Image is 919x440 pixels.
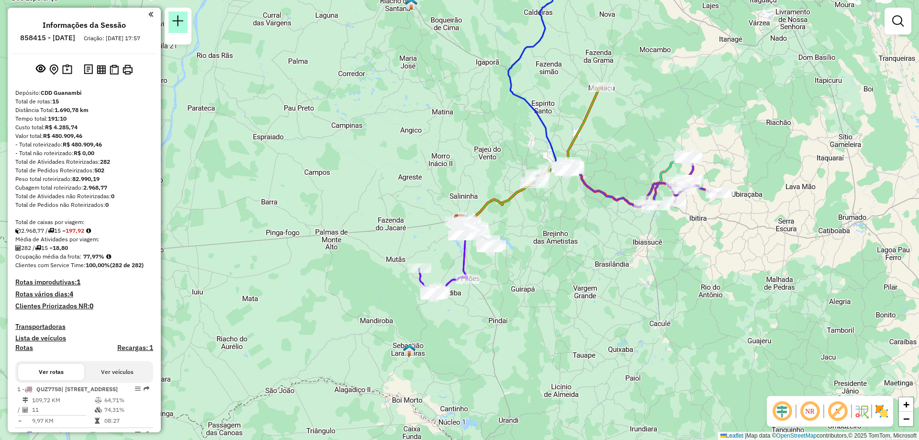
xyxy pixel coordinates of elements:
[15,218,153,226] div: Total de caixas por viagem:
[776,432,817,439] a: OpenStreetMap
[95,63,108,76] button: Visualizar relatório de Roteirização
[59,430,101,438] span: | 210 - Candiba
[854,404,869,419] img: Fluxo de ruas
[899,412,913,426] a: Zoom out
[15,334,153,342] h4: Lista de veículos
[720,432,743,439] a: Leaflet
[80,34,144,43] div: Criação: [DATE] 17:57
[15,140,153,149] div: - Total roteirizado:
[86,228,91,234] i: Meta Caixas/viagem: 216,67 Diferença: -18,75
[135,431,141,437] em: Opções
[15,192,153,201] div: Total de Atividades não Roteirizadas:
[888,11,908,31] a: Exibir filtros
[15,323,153,331] h4: Transportadoras
[104,416,149,426] td: 08:27
[104,395,149,405] td: 64,71%
[17,405,22,415] td: /
[15,290,153,298] h4: Rotas vários dias:
[83,253,104,260] strong: 77,97%
[90,302,93,310] strong: 0
[135,386,141,392] em: Opções
[20,34,75,42] h6: 858415 - [DATE]
[63,141,102,148] strong: R$ 480.909,46
[144,431,149,437] em: Rota exportada
[95,407,102,413] i: % de utilização da cubagem
[168,11,188,33] a: Nova sessão e pesquisa
[121,63,134,77] button: Imprimir Rotas
[61,385,118,393] span: | [STREET_ADDRESS]
[453,214,466,226] img: CDD Guanambi
[874,404,889,419] img: Exibir/Ocultar setores
[60,62,74,77] button: Painel de Sugestão
[110,261,144,269] strong: (282 de 282)
[32,395,94,405] td: 109,72 KM
[32,416,94,426] td: 9,97 KM
[15,201,153,209] div: Total de Pedidos não Roteirizados:
[104,405,149,415] td: 74,31%
[74,149,94,157] strong: R$ 0,00
[15,158,153,166] div: Total de Atividades Roteirizadas:
[22,397,28,403] i: Distância Total
[15,228,21,234] i: Cubagem total roteirizado
[15,302,153,310] h4: Clientes Priorizados NR:
[15,132,153,140] div: Valor total:
[148,9,153,20] a: Clique aqui para minimizar o painel
[15,89,153,97] div: Depósito:
[95,397,102,403] i: % de utilização do peso
[84,364,150,380] button: Ver veículos
[35,245,41,251] i: Total de rotas
[47,62,60,77] button: Centralizar mapa no depósito ou ponto de apoio
[682,150,695,163] img: Lagoa Real
[55,106,89,113] strong: 1.690,78 km
[52,98,59,105] strong: 15
[32,405,94,415] td: 11
[903,398,909,410] span: +
[36,430,59,438] span: FAI2A99
[15,261,86,269] span: Clientes com Service Time:
[72,175,100,182] strong: 82.990,19
[15,166,153,175] div: Total de Pedidos Roteirizados:
[15,226,153,235] div: 2.968,77 / 15 =
[83,184,107,191] strong: 2.968,77
[105,201,109,208] strong: 0
[36,385,61,393] span: QUZ7758
[100,158,110,165] strong: 282
[15,123,153,132] div: Custo total:
[15,278,153,286] h4: Rotas improdutivas:
[15,245,21,251] i: Total de Atividades
[69,290,73,298] strong: 4
[66,227,84,234] strong: 197,92
[34,62,47,77] button: Exibir sessão original
[108,63,121,77] button: Visualizar Romaneio
[17,430,101,438] span: 2 -
[903,413,909,425] span: −
[144,386,149,392] em: Rota exportada
[22,407,28,413] i: Total de Atividades
[15,253,81,260] span: Ocupação média da frota:
[15,183,153,192] div: Cubagem total roteirizado:
[15,106,153,114] div: Distância Total:
[53,244,68,251] strong: 18,80
[111,192,114,200] strong: 0
[15,344,33,352] a: Rotas
[15,244,153,252] div: 282 / 15 =
[106,254,111,259] em: Média calculada utilizando a maior ocupação (%Peso ou %Cubagem) de cada rota da sessão. Rotas cro...
[15,175,153,183] div: Peso total roteirizado:
[18,364,84,380] button: Ver rotas
[94,167,104,174] strong: 502
[718,432,919,440] div: Map data © contributors,© 2025 TomTom, Microsoft
[899,397,913,412] a: Zoom in
[17,416,22,426] td: =
[15,114,153,123] div: Tempo total:
[86,261,110,269] strong: 100,00%
[45,124,78,131] strong: R$ 4.285,74
[41,89,81,96] strong: CDD Guanambi
[48,115,67,122] strong: 191:10
[15,149,153,158] div: - Total não roteirizado:
[745,432,746,439] span: |
[43,132,82,139] strong: R$ 480.909,46
[77,278,80,286] strong: 1
[48,228,54,234] i: Total de rotas
[82,62,95,77] button: Logs desbloquear sessão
